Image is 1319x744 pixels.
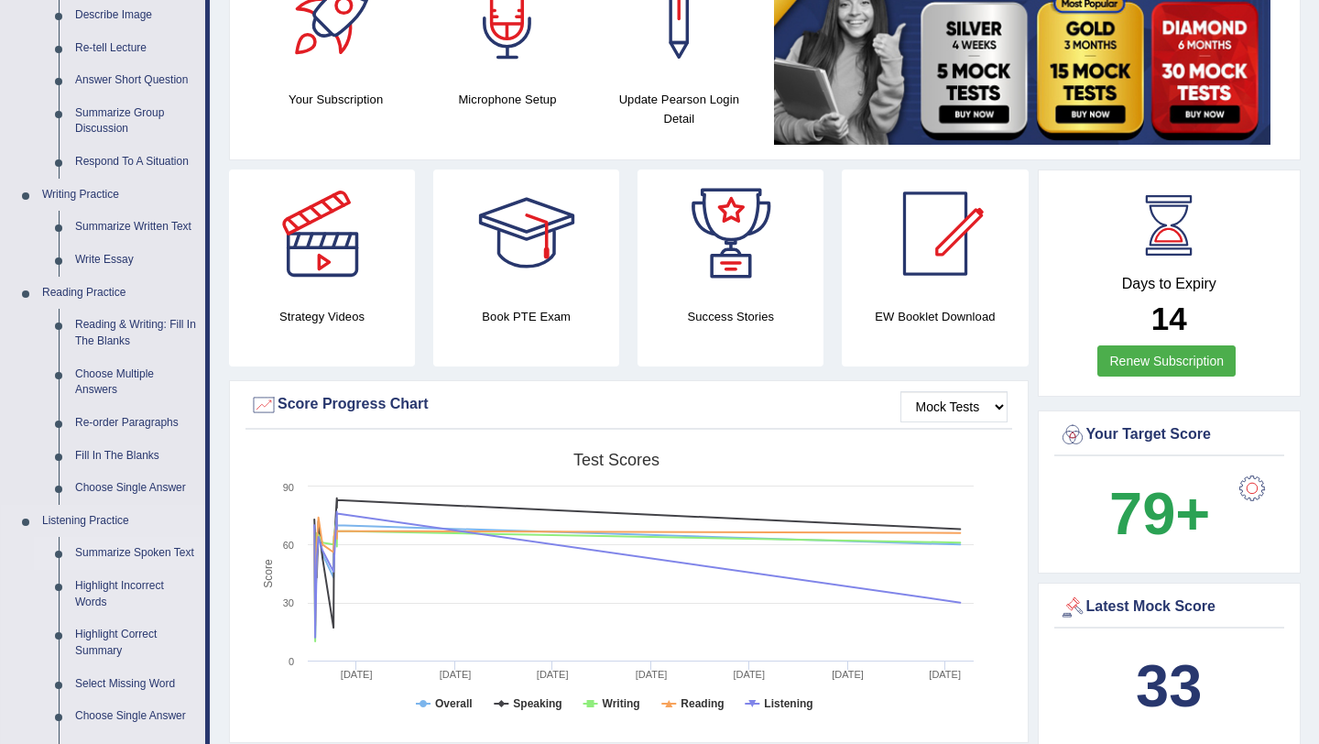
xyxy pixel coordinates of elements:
tspan: [DATE] [341,669,373,680]
a: Answer Short Question [67,64,205,97]
h4: Update Pearson Login Detail [603,90,756,128]
h4: Microphone Setup [431,90,583,109]
b: 79+ [1109,480,1210,547]
tspan: [DATE] [929,669,961,680]
a: Choose Single Answer [67,472,205,505]
a: Choose Single Answer [67,700,205,733]
a: Listening Practice [34,505,205,538]
h4: Strategy Videos [229,307,415,326]
tspan: [DATE] [733,669,765,680]
tspan: Writing [603,697,640,710]
a: Summarize Written Text [67,211,205,244]
h4: Days to Expiry [1059,276,1281,292]
h4: Book PTE Exam [433,307,619,326]
a: Reading Practice [34,277,205,310]
a: Summarize Spoken Text [67,537,205,570]
text: 30 [283,597,294,608]
tspan: Overall [435,697,473,710]
tspan: Reading [681,697,724,710]
tspan: Test scores [573,451,659,469]
tspan: [DATE] [440,669,472,680]
h4: Your Subscription [259,90,412,109]
b: 14 [1151,301,1187,336]
a: Writing Practice [34,179,205,212]
a: Re-tell Lecture [67,32,205,65]
a: Write Essay [67,244,205,277]
div: Latest Mock Score [1059,594,1281,621]
a: Reading & Writing: Fill In The Blanks [67,309,205,357]
text: 0 [289,656,294,667]
text: 60 [283,540,294,551]
tspan: Score [262,559,275,588]
a: Highlight Incorrect Words [67,570,205,618]
a: Renew Subscription [1097,345,1236,377]
a: Summarize Group Discussion [67,97,205,146]
tspan: [DATE] [832,669,864,680]
tspan: Speaking [513,697,561,710]
div: Score Progress Chart [250,391,1008,419]
a: Respond To A Situation [67,146,205,179]
tspan: Listening [764,697,812,710]
tspan: [DATE] [636,669,668,680]
a: Fill In The Blanks [67,440,205,473]
div: Your Target Score [1059,421,1281,449]
text: 90 [283,482,294,493]
h4: EW Booklet Download [842,307,1028,326]
b: 33 [1136,652,1202,719]
a: Select Missing Word [67,668,205,701]
a: Highlight Correct Summary [67,618,205,667]
tspan: [DATE] [537,669,569,680]
a: Re-order Paragraphs [67,407,205,440]
h4: Success Stories [638,307,823,326]
a: Choose Multiple Answers [67,358,205,407]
